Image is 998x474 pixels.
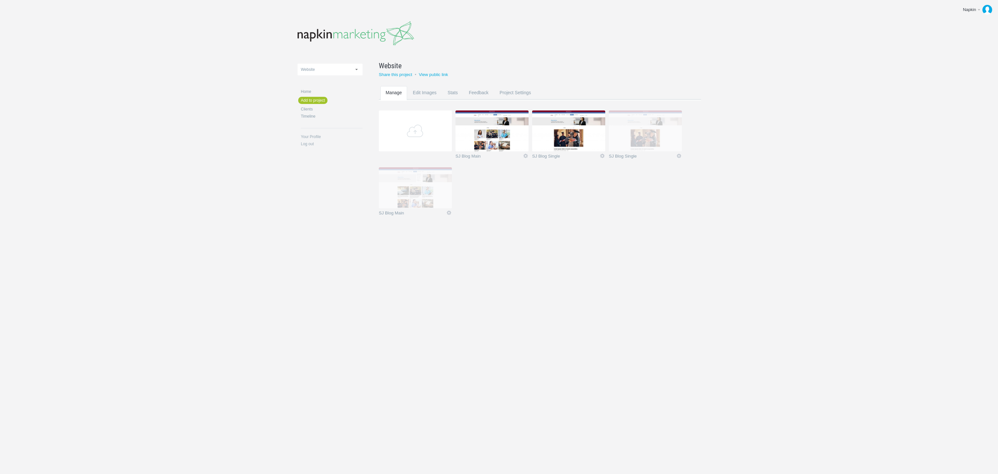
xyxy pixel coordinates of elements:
[301,67,315,72] span: Website
[532,154,599,160] a: SJ Blog Single
[380,86,407,112] a: Manage
[599,153,605,159] a: Icon
[494,86,536,112] a: Project Settings
[415,72,416,77] small: •
[982,5,992,15] img: 962c44cf9417398e979bba9dc8fee69e
[408,86,442,112] a: Edit Images
[532,110,605,151] img: napkinmarketing_iufpu6_thumb.jpg
[379,167,452,208] img: napkinmarketing_jqla34_thumb.jpg
[301,90,363,94] a: Home
[963,6,977,13] div: Napkin
[301,107,363,111] a: Clients
[676,153,682,159] a: Icon
[464,86,494,112] a: Feedback
[609,110,682,151] img: napkinmarketing_r883z8_thumb.jpg
[379,72,412,77] a: Share this project
[379,211,446,217] a: SJ Blog Main
[442,86,463,112] a: Stats
[379,60,402,71] span: Website
[419,72,448,77] a: View public link
[301,114,363,118] a: Timeline
[446,210,452,216] a: Icon
[455,110,529,151] img: napkinmarketing_wrx13g_thumb.jpg
[298,97,327,104] a: Add to project
[301,142,363,146] a: Log out
[455,154,523,160] a: SJ Blog Main
[609,154,676,160] a: SJ Blog Single
[523,153,529,159] a: Icon
[379,110,452,151] a: Add
[298,21,414,46] img: napkinmarketing-logo_20160520102043.png
[301,135,363,139] a: Your Profile
[958,3,995,16] a: Napkin
[379,60,685,71] a: Website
